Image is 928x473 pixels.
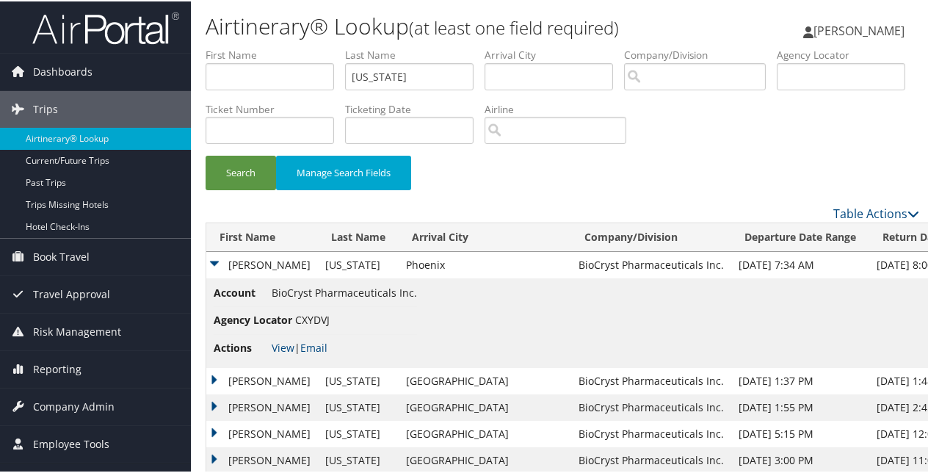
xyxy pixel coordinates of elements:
th: Arrival City: activate to sort column ascending [399,222,571,250]
th: First Name: activate to sort column ascending [206,222,318,250]
a: Table Actions [833,204,919,220]
span: Company Admin [33,387,115,424]
td: [DATE] 3:00 PM [731,446,869,472]
td: [US_STATE] [318,419,399,446]
td: BioCryst Pharmaceuticals Inc. [571,393,731,419]
span: Dashboards [33,52,93,89]
img: airportal-logo.png [32,10,179,44]
label: Arrival City [485,46,624,61]
td: BioCryst Pharmaceuticals Inc. [571,250,731,277]
td: Phoenix [399,250,571,277]
td: [PERSON_NAME] [206,367,318,393]
span: Travel Approval [33,275,110,311]
th: Departure Date Range: activate to sort column ascending [731,222,869,250]
td: [DATE] 7:34 AM [731,250,869,277]
td: [DATE] 5:15 PM [731,419,869,446]
button: Search [206,154,276,189]
label: Company/Division [624,46,777,61]
td: [DATE] 1:37 PM [731,367,869,393]
th: Company/Division [571,222,731,250]
td: [US_STATE] [318,250,399,277]
h1: Airtinerary® Lookup [206,10,681,40]
a: View [272,339,294,353]
span: Actions [214,339,269,355]
button: Manage Search Fields [276,154,411,189]
label: First Name [206,46,345,61]
td: [US_STATE] [318,367,399,393]
td: [US_STATE] [318,393,399,419]
th: Last Name: activate to sort column ascending [318,222,399,250]
span: [PERSON_NAME] [813,21,905,37]
td: [GEOGRAPHIC_DATA] [399,393,571,419]
a: Email [300,339,327,353]
td: BioCryst Pharmaceuticals Inc. [571,419,731,446]
td: [PERSON_NAME] [206,393,318,419]
span: Trips [33,90,58,126]
span: CXYDVJ [295,311,330,325]
a: [PERSON_NAME] [803,7,919,51]
td: BioCryst Pharmaceuticals Inc. [571,446,731,472]
td: [PERSON_NAME] [206,250,318,277]
td: [DATE] 1:55 PM [731,393,869,419]
td: BioCryst Pharmaceuticals Inc. [571,367,731,393]
label: Ticket Number [206,101,345,115]
span: Risk Management [33,312,121,349]
span: | [272,339,327,353]
span: Book Travel [33,237,90,274]
td: [PERSON_NAME] [206,419,318,446]
span: Employee Tools [33,425,109,461]
span: Agency Locator [214,311,292,327]
td: [GEOGRAPHIC_DATA] [399,446,571,472]
label: Ticketing Date [345,101,485,115]
label: Airline [485,101,637,115]
label: Agency Locator [777,46,916,61]
td: [GEOGRAPHIC_DATA] [399,419,571,446]
td: [US_STATE] [318,446,399,472]
span: Account [214,284,269,300]
span: Reporting [33,350,81,386]
td: [PERSON_NAME] [206,446,318,472]
label: Last Name [345,46,485,61]
small: (at least one field required) [409,14,619,38]
td: [GEOGRAPHIC_DATA] [399,367,571,393]
span: BioCryst Pharmaceuticals Inc. [272,284,417,298]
